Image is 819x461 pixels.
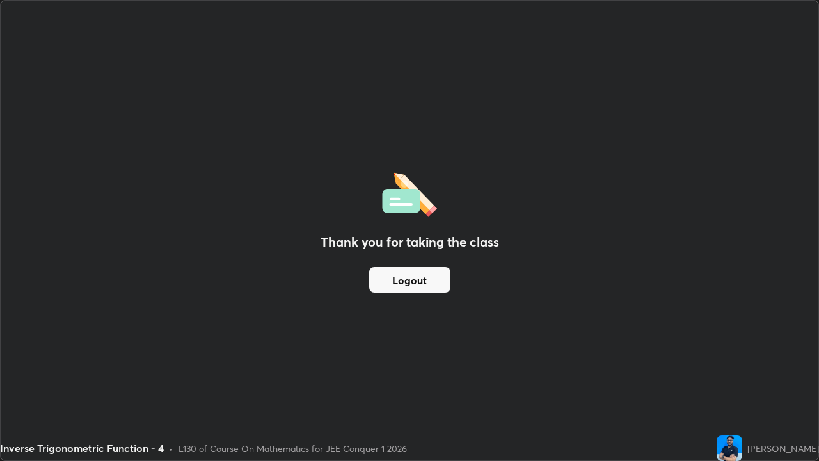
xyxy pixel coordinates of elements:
[382,168,437,217] img: offlineFeedback.1438e8b3.svg
[717,435,742,461] img: ab24a058a92a4a82a9f905d27f7b9411.jpg
[747,442,819,455] div: [PERSON_NAME]
[169,442,173,455] div: •
[321,232,499,252] h2: Thank you for taking the class
[369,267,450,293] button: Logout
[179,442,407,455] div: L130 of Course On Mathematics for JEE Conquer 1 2026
